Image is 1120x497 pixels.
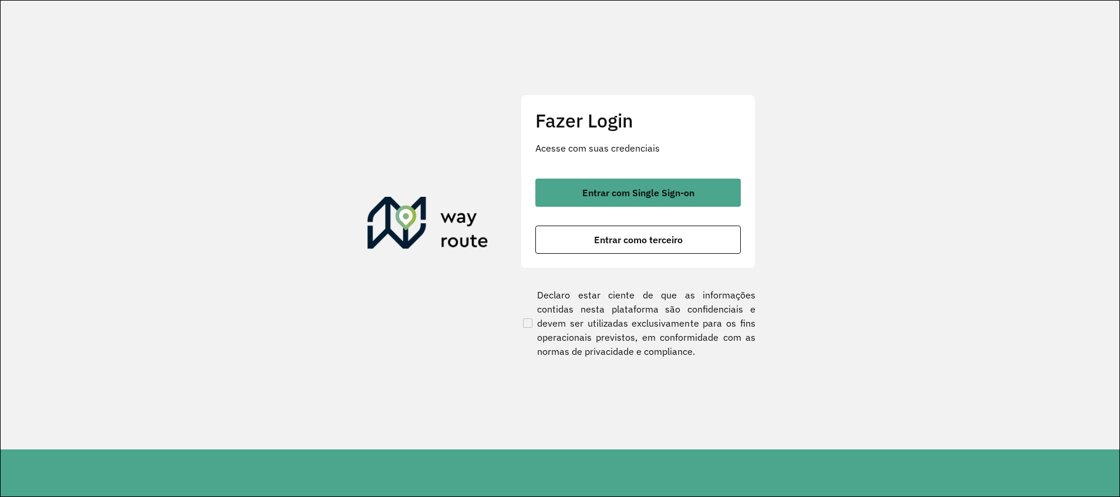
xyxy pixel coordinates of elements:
img: Roteirizador AmbevTech [367,197,488,253]
h2: Fazer Login [535,109,741,132]
button: button [535,226,741,254]
span: Entrar com Single Sign-on [582,188,694,197]
label: Declaro estar ciente de que as informações contidas nesta plataforma são confidenciais e devem se... [521,288,755,358]
p: Acesse com suas credenciais [535,141,741,155]
button: button [535,179,741,207]
span: Entrar como terceiro [594,235,683,244]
